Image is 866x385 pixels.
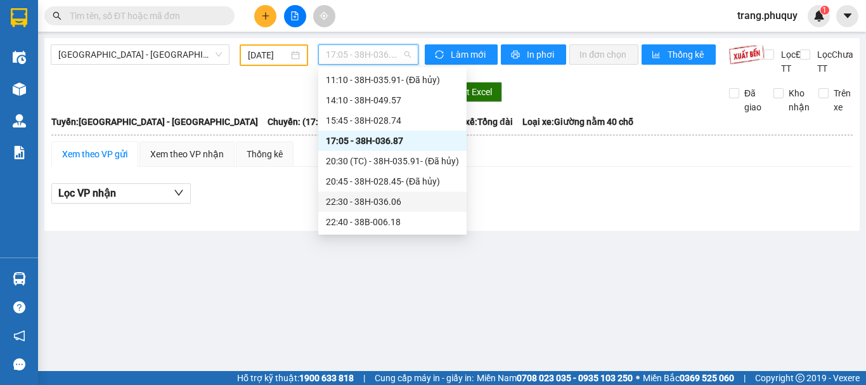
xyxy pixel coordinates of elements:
[51,117,258,127] b: Tuyến: [GEOGRAPHIC_DATA] - [GEOGRAPHIC_DATA]
[320,11,328,20] span: aim
[13,330,25,342] span: notification
[284,5,306,27] button: file-add
[237,371,354,385] span: Hỗ trợ kỹ thuật:
[501,44,566,65] button: printerIn phơi
[363,371,365,385] span: |
[326,73,459,87] div: 11:10 - 38H-035.91 - (Đã hủy)
[643,371,734,385] span: Miền Bắc
[784,86,815,114] span: Kho nhận
[477,371,633,385] span: Miền Nam
[326,154,459,168] div: 20:30 (TC) - 38H-035.91 - (Đã hủy)
[150,147,224,161] div: Xem theo VP nhận
[254,5,276,27] button: plus
[58,185,116,201] span: Lọc VP nhận
[326,134,459,148] div: 17:05 - 38H-036.87
[326,215,459,229] div: 22:40 - 38B-006.18
[820,6,829,15] sup: 1
[11,8,27,27] img: logo-vxr
[829,86,856,114] span: Trên xe
[13,272,26,285] img: warehouse-icon
[13,114,26,127] img: warehouse-icon
[642,44,716,65] button: bar-chartThống kê
[511,50,522,60] span: printer
[247,147,283,161] div: Thống kê
[248,48,288,62] input: 13/08/2025
[822,6,827,15] span: 1
[744,371,746,385] span: |
[668,48,706,62] span: Thống kê
[13,146,26,159] img: solution-icon
[652,50,662,60] span: bar-chart
[739,86,766,114] span: Đã giao
[13,51,26,64] img: warehouse-icon
[174,188,184,198] span: down
[842,10,853,22] span: caret-down
[451,48,488,62] span: Làm mới
[527,48,556,62] span: In phơi
[299,373,354,383] strong: 1900 633 818
[727,8,808,23] span: trang.phuquy
[62,147,127,161] div: Xem theo VP gửi
[70,9,219,23] input: Tìm tên, số ĐT hoặc mã đơn
[261,11,270,20] span: plus
[268,115,360,129] span: Chuyến: (17:05 [DATE])
[326,45,411,64] span: 17:05 - 38H-036.87
[58,45,222,64] span: Hà Nội - Hà Tĩnh
[326,114,459,127] div: 15:45 - 38H-028.74
[451,115,513,129] span: Tài xế: Tổng đài
[680,373,734,383] strong: 0369 525 060
[728,44,765,65] img: 9k=
[290,11,299,20] span: file-add
[425,44,498,65] button: syncLàm mới
[569,44,638,65] button: In đơn chọn
[13,82,26,96] img: warehouse-icon
[636,375,640,381] span: ⚪️
[796,374,805,382] span: copyright
[435,50,446,60] span: sync
[13,358,25,370] span: message
[53,11,61,20] span: search
[813,10,825,22] img: icon-new-feature
[776,48,809,75] span: Lọc Đã TT
[326,195,459,209] div: 22:30 - 38H-036.06
[326,93,459,107] div: 14:10 - 38H-049.57
[836,5,858,27] button: caret-down
[522,115,633,129] span: Loại xe: Giường nằm 40 chỗ
[812,48,855,75] span: Lọc Chưa TT
[517,373,633,383] strong: 0708 023 035 - 0935 103 250
[326,174,459,188] div: 20:45 - 38H-028.45 - (Đã hủy)
[313,5,335,27] button: aim
[13,301,25,313] span: question-circle
[51,183,191,204] button: Lọc VP nhận
[375,371,474,385] span: Cung cấp máy in - giấy in:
